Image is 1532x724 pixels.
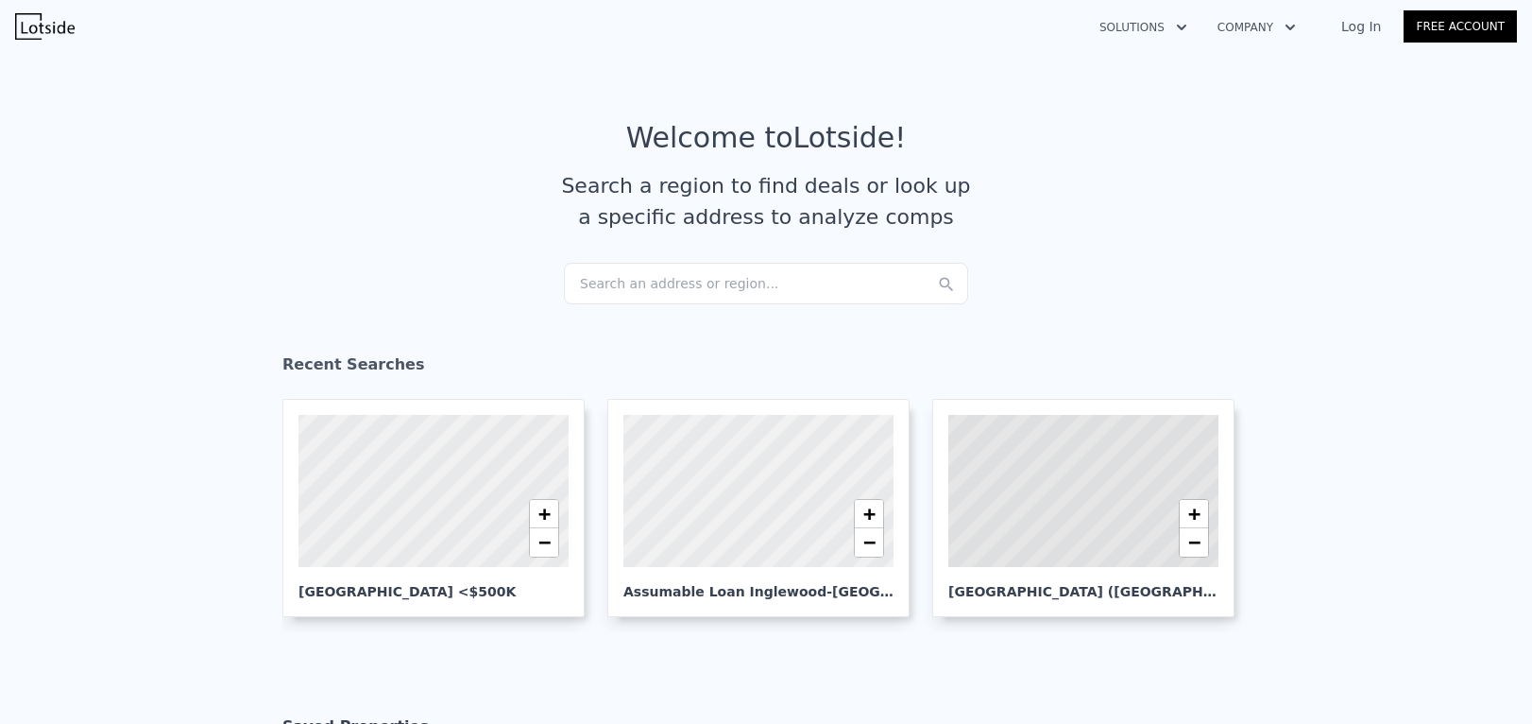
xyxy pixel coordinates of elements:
a: Zoom in [855,500,883,528]
a: Zoom in [530,500,558,528]
span: − [1188,530,1200,554]
a: Log In [1319,17,1404,36]
div: [GEOGRAPHIC_DATA] <$500K [298,567,569,601]
div: Recent Searches [282,338,1250,399]
a: Zoom in [1180,500,1208,528]
img: Lotside [15,13,75,40]
a: Zoom out [1180,528,1208,557]
span: + [1188,502,1200,526]
a: [GEOGRAPHIC_DATA] ([GEOGRAPHIC_DATA]) [932,399,1250,617]
span: + [863,502,876,526]
span: − [863,530,876,554]
a: [GEOGRAPHIC_DATA] <$500K [282,399,600,617]
a: Assumable Loan Inglewood-[GEOGRAPHIC_DATA] ([GEOGRAPHIC_DATA]) [607,399,925,617]
div: Assumable Loan Inglewood-[GEOGRAPHIC_DATA] ([GEOGRAPHIC_DATA]) [623,567,894,601]
a: Zoom out [855,528,883,557]
div: Search a region to find deals or look up a specific address to analyze comps [554,170,978,233]
span: + [538,502,551,526]
div: [GEOGRAPHIC_DATA] ([GEOGRAPHIC_DATA]) [948,567,1218,601]
a: Zoom out [530,528,558,557]
div: Search an address or region... [564,263,968,304]
a: Free Account [1404,10,1517,43]
button: Company [1202,10,1311,44]
span: − [538,530,551,554]
div: Welcome to Lotside ! [626,121,907,155]
button: Solutions [1084,10,1202,44]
